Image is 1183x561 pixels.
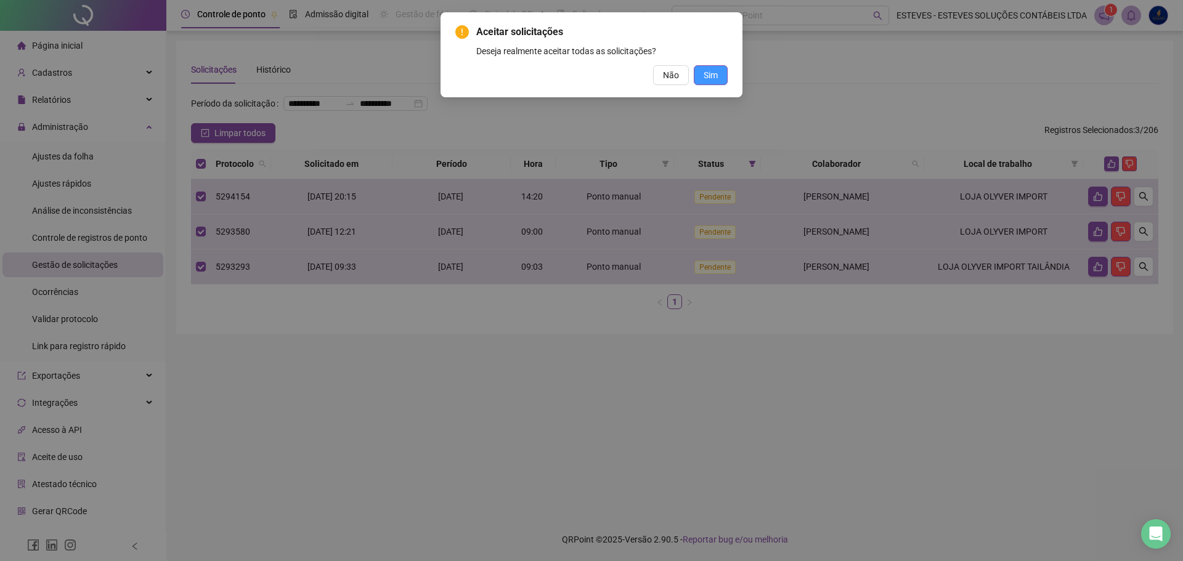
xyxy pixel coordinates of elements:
span: exclamation-circle [455,25,469,39]
button: Não [653,65,689,85]
div: Deseja realmente aceitar todas as solicitações? [476,44,728,58]
div: Open Intercom Messenger [1141,519,1171,549]
button: Sim [694,65,728,85]
span: Não [663,68,679,82]
span: Aceitar solicitações [476,25,728,39]
span: Sim [704,68,718,82]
